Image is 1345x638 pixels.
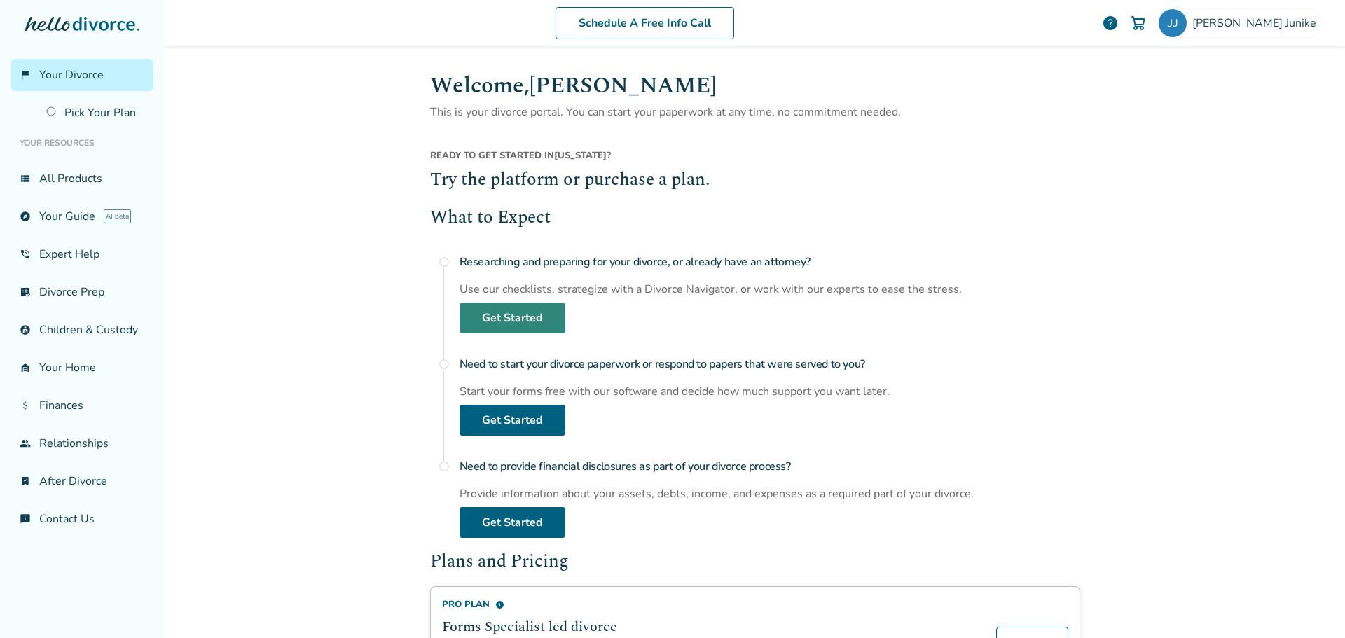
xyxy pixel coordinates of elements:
[11,503,153,535] a: chat_infoContact Us
[20,438,31,449] span: group
[460,350,1080,378] h4: Need to start your divorce paperwork or respond to papers that were served to you?
[430,149,554,162] span: Ready to get started in
[460,384,1080,399] div: Start your forms free with our software and decide how much support you want later.
[460,282,1080,297] div: Use our checklists, strategize with a Divorce Navigator, or work with our experts to ease the str...
[460,405,565,436] a: Get Started
[20,286,31,298] span: list_alt_check
[11,465,153,497] a: bookmark_checkAfter Divorce
[20,173,31,184] span: view_list
[1102,15,1119,32] a: help
[20,513,31,525] span: chat_info
[1275,571,1345,638] iframe: Chat Widget
[20,324,31,335] span: account_child
[495,600,504,609] span: info
[11,238,153,270] a: phone_in_talkExpert Help
[442,598,979,611] div: Pro Plan
[20,69,31,81] span: flag_2
[439,359,450,370] span: radio_button_unchecked
[11,129,153,157] li: Your Resources
[11,59,153,91] a: flag_2Your Divorce
[11,352,153,384] a: garage_homeYour Home
[11,389,153,422] a: attach_moneyFinances
[20,476,31,487] span: bookmark_check
[430,149,1080,167] div: [US_STATE] ?
[39,67,104,83] span: Your Divorce
[460,248,1080,276] h4: Researching and preparing for your divorce, or already have an attorney?
[1192,15,1322,31] span: [PERSON_NAME] Junike
[430,549,1080,576] h2: Plans and Pricing
[20,362,31,373] span: garage_home
[430,69,1080,103] h1: Welcome, [PERSON_NAME]
[460,507,565,538] a: Get Started
[439,461,450,472] span: radio_button_unchecked
[460,486,1080,501] div: Provide information about your assets, debts, income, and expenses as a required part of your div...
[38,97,153,129] a: Pick Your Plan
[556,7,734,39] a: Schedule A Free Info Call
[1159,9,1187,37] img: jblj23@gmail.com
[430,103,1080,121] p: This is your divorce portal. You can start your paperwork at any time, no commitment needed.
[20,211,31,222] span: explore
[11,314,153,346] a: account_childChildren & Custody
[20,400,31,411] span: attach_money
[430,167,1080,194] h2: Try the platform or purchase a plan.
[430,205,1080,232] h2: What to Expect
[460,452,1080,480] h4: Need to provide financial disclosures as part of your divorce process?
[104,209,131,223] span: AI beta
[460,303,565,333] a: Get Started
[1130,15,1147,32] img: Cart
[11,276,153,308] a: list_alt_checkDivorce Prep
[442,616,979,637] h2: Forms Specialist led divorce
[11,427,153,459] a: groupRelationships
[20,249,31,260] span: phone_in_talk
[11,200,153,233] a: exploreYour GuideAI beta
[439,256,450,268] span: radio_button_unchecked
[11,162,153,195] a: view_listAll Products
